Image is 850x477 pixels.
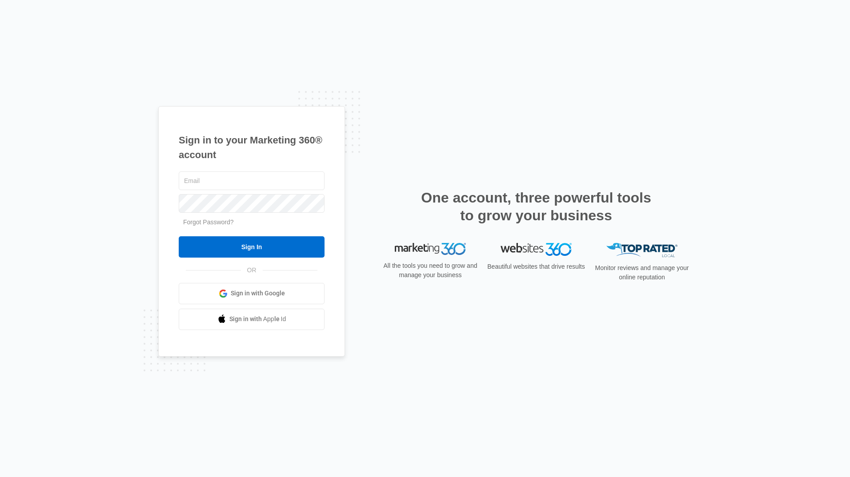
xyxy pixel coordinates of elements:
[606,243,678,258] img: Top Rated Local
[179,283,325,304] a: Sign in with Google
[179,133,325,162] h1: Sign in to your Marketing 360® account
[179,309,325,330] a: Sign in with Apple Id
[179,236,325,258] input: Sign In
[179,171,325,190] input: Email
[229,314,286,324] span: Sign in with Apple Id
[241,266,263,275] span: OR
[501,243,572,256] img: Websites 360
[183,219,234,226] a: Forgot Password?
[381,261,480,280] p: All the tools you need to grow and manage your business
[418,189,654,224] h2: One account, three powerful tools to grow your business
[592,263,692,282] p: Monitor reviews and manage your online reputation
[231,289,285,298] span: Sign in with Google
[395,243,466,255] img: Marketing 360
[486,262,586,271] p: Beautiful websites that drive results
